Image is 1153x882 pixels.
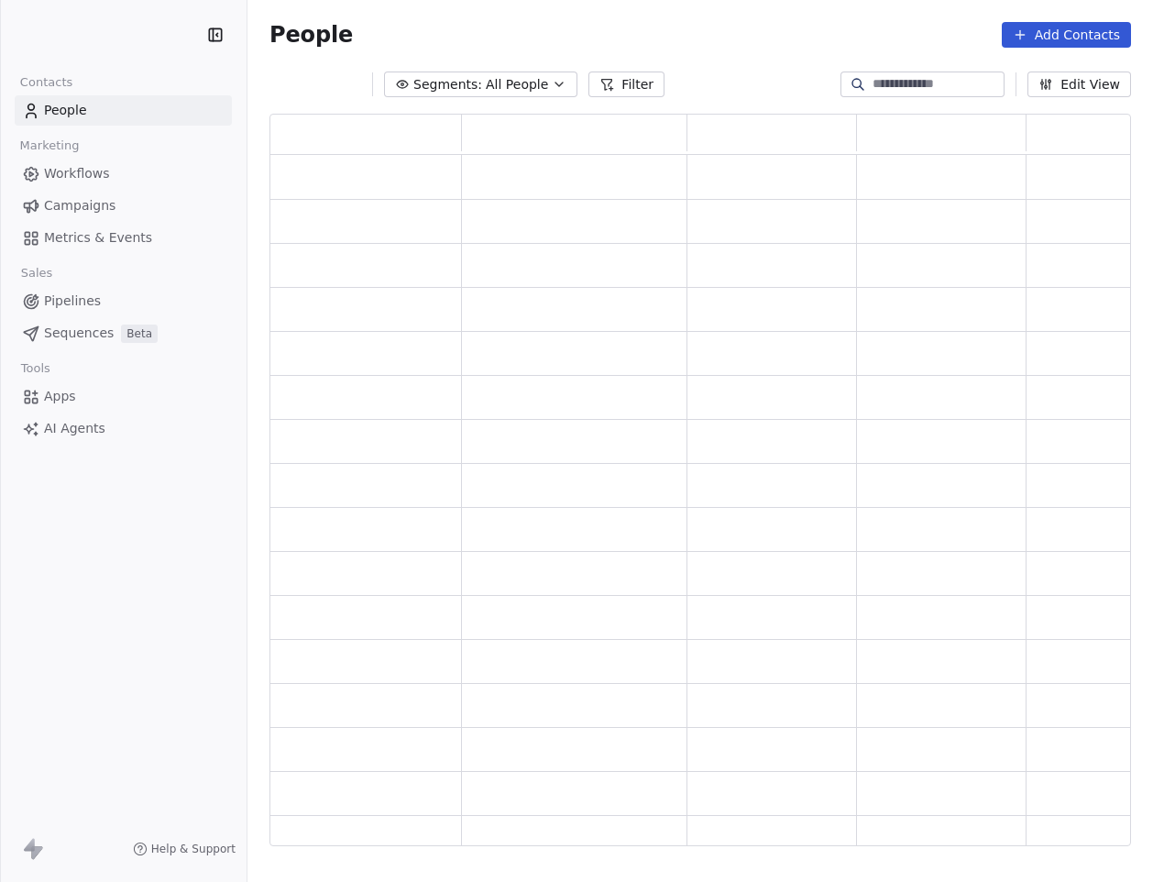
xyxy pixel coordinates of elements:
[121,325,158,343] span: Beta
[13,259,60,287] span: Sales
[1002,22,1131,48] button: Add Contacts
[486,75,548,94] span: All People
[44,419,105,438] span: AI Agents
[15,413,232,444] a: AI Agents
[12,132,87,160] span: Marketing
[15,381,232,412] a: Apps
[15,286,232,316] a: Pipelines
[44,228,152,248] span: Metrics & Events
[15,95,232,126] a: People
[133,842,236,856] a: Help & Support
[269,21,353,49] span: People
[44,292,101,311] span: Pipelines
[151,842,236,856] span: Help & Support
[44,387,76,406] span: Apps
[44,101,87,120] span: People
[588,72,664,97] button: Filter
[1027,72,1131,97] button: Edit View
[12,69,81,96] span: Contacts
[44,324,114,343] span: Sequences
[15,159,232,189] a: Workflows
[15,223,232,253] a: Metrics & Events
[15,191,232,221] a: Campaigns
[15,318,232,348] a: SequencesBeta
[44,196,115,215] span: Campaigns
[44,164,110,183] span: Workflows
[413,75,482,94] span: Segments:
[13,355,58,382] span: Tools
